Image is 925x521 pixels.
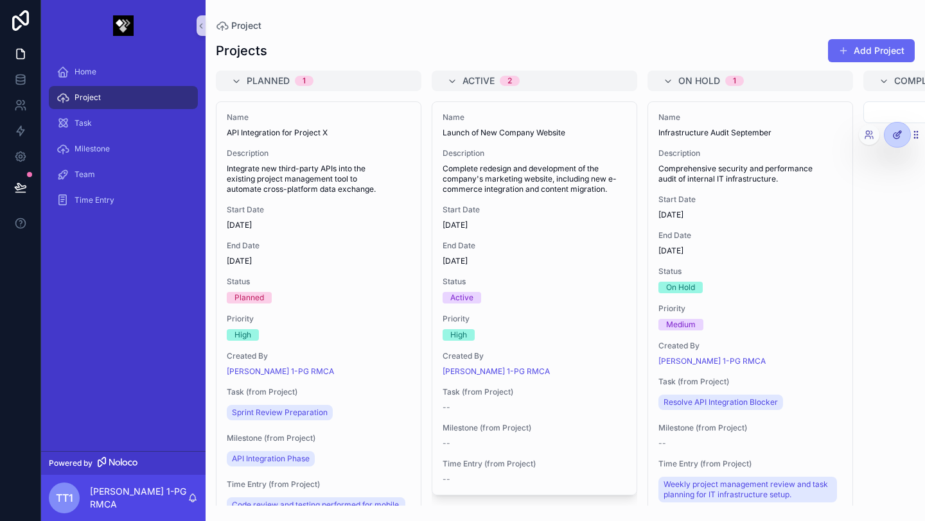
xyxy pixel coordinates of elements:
[443,423,626,433] span: Milestone (from Project)
[49,112,198,135] a: Task
[227,277,410,287] span: Status
[443,387,626,397] span: Task (from Project)
[227,366,334,377] a: [PERSON_NAME] 1-PG RMCA
[443,438,450,448] span: --
[443,205,626,215] span: Start Date
[658,210,842,220] span: [DATE]
[232,407,328,418] span: Sprint Review Preparation
[231,19,261,32] span: Project
[75,92,101,103] span: Project
[658,148,842,158] span: Description
[658,395,783,410] a: Resolve API Integration Blocker
[234,292,264,303] div: Planned
[658,246,842,256] span: [DATE]
[443,277,626,287] span: Status
[664,397,778,407] span: Resolve API Integration Blocker
[75,195,114,205] span: Time Entry
[658,438,666,448] span: --
[227,433,410,443] span: Milestone (from Project)
[443,366,550,377] a: [PERSON_NAME] 1-PG RMCA
[658,266,842,277] span: Status
[232,500,400,520] span: Code review and testing performed for mobile app development sprint.
[658,303,842,314] span: Priority
[227,220,410,230] span: [DATE]
[41,51,206,228] div: scrollable content
[678,74,720,87] span: On Hold
[216,19,261,32] a: Project
[658,423,842,433] span: Milestone (from Project)
[49,60,198,83] a: Home
[227,451,315,466] a: API Integration Phase
[450,329,467,341] div: High
[49,189,198,212] a: Time Entry
[227,405,333,420] a: Sprint Review Preparation
[443,474,450,484] span: --
[49,458,92,468] span: Powered by
[227,112,410,123] span: Name
[227,241,410,251] span: End Date
[227,256,410,266] span: [DATE]
[666,282,695,293] div: On Hold
[75,144,110,154] span: Milestone
[658,459,842,469] span: Time Entry (from Project)
[463,74,495,87] span: Active
[647,101,853,516] a: NameInfrastructure Audit SeptemberDescriptionComprehensive security and performance audit of inte...
[90,485,188,511] p: [PERSON_NAME] 1-PG RMCA
[658,194,842,205] span: Start Date
[227,128,410,138] span: API Integration for Project X
[227,314,410,324] span: Priority
[658,128,842,138] span: Infrastructure Audit September
[56,490,73,506] span: TT1
[49,163,198,186] a: Team
[227,148,410,158] span: Description
[658,356,766,366] a: [PERSON_NAME] 1-PG RMCA
[666,319,696,330] div: Medium
[443,351,626,361] span: Created By
[507,76,512,86] div: 2
[443,459,626,469] span: Time Entry (from Project)
[113,15,134,36] img: App logo
[227,479,410,490] span: Time Entry (from Project)
[443,256,626,266] span: [DATE]
[216,42,267,60] h1: Projects
[49,86,198,109] a: Project
[443,128,626,138] span: Launch of New Company Website
[234,329,251,341] div: High
[658,341,842,351] span: Created By
[247,74,290,87] span: Planned
[658,230,842,241] span: End Date
[443,314,626,324] span: Priority
[227,164,410,194] span: Integrate new third-party APIs into the existing project management tool to automate cross-platfo...
[432,101,637,495] a: NameLaunch of New Company WebsiteDescriptionComplete redesign and development of the company's ma...
[227,351,410,361] span: Created By
[733,76,736,86] div: 1
[450,292,473,303] div: Active
[75,118,92,128] span: Task
[658,164,842,184] span: Comprehensive security and performance audit of internal IT infrastructure.
[49,137,198,160] a: Milestone
[443,402,450,413] span: --
[443,112,626,123] span: Name
[443,241,626,251] span: End Date
[664,479,832,500] span: Weekly project management review and task planning for IT infrastructure setup.
[41,451,206,475] a: Powered by
[227,387,410,397] span: Task (from Project)
[75,67,96,77] span: Home
[303,76,306,86] div: 1
[227,205,410,215] span: Start Date
[828,39,915,62] button: Add Project
[232,454,310,464] span: API Integration Phase
[443,148,626,158] span: Description
[443,220,626,230] span: [DATE]
[443,164,626,194] span: Complete redesign and development of the company's marketing website, including new e-commerce in...
[75,169,95,180] span: Team
[658,112,842,123] span: Name
[658,477,837,502] a: Weekly project management review and task planning for IT infrastructure setup.
[658,377,842,387] span: Task (from Project)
